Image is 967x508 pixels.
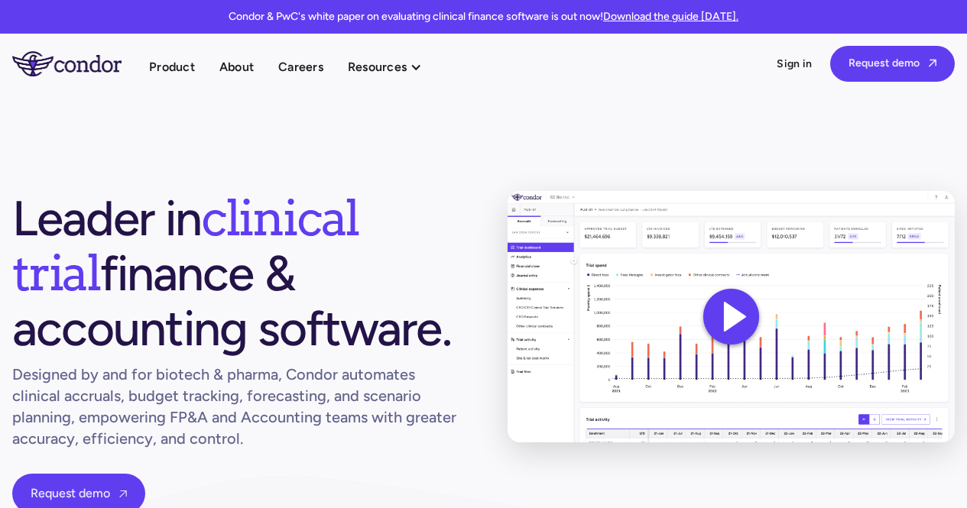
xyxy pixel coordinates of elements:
[830,46,955,82] a: Request demo
[12,364,459,449] h1: Designed by and for biotech & pharma, Condor automates clinical accruals, budget tracking, foreca...
[229,9,738,24] p: Condor & PwC's white paper on evaluating clinical finance software is out now!
[12,191,459,356] h1: Leader in finance & accounting software.
[149,57,195,77] a: Product
[12,51,149,76] a: home
[219,57,254,77] a: About
[348,57,407,77] div: Resources
[12,188,359,303] span: clinical trial
[777,57,812,72] a: Sign in
[119,489,127,499] span: 
[278,57,323,77] a: Careers
[603,10,738,23] a: Download the guide [DATE].
[348,57,437,77] div: Resources
[929,58,936,68] span: 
